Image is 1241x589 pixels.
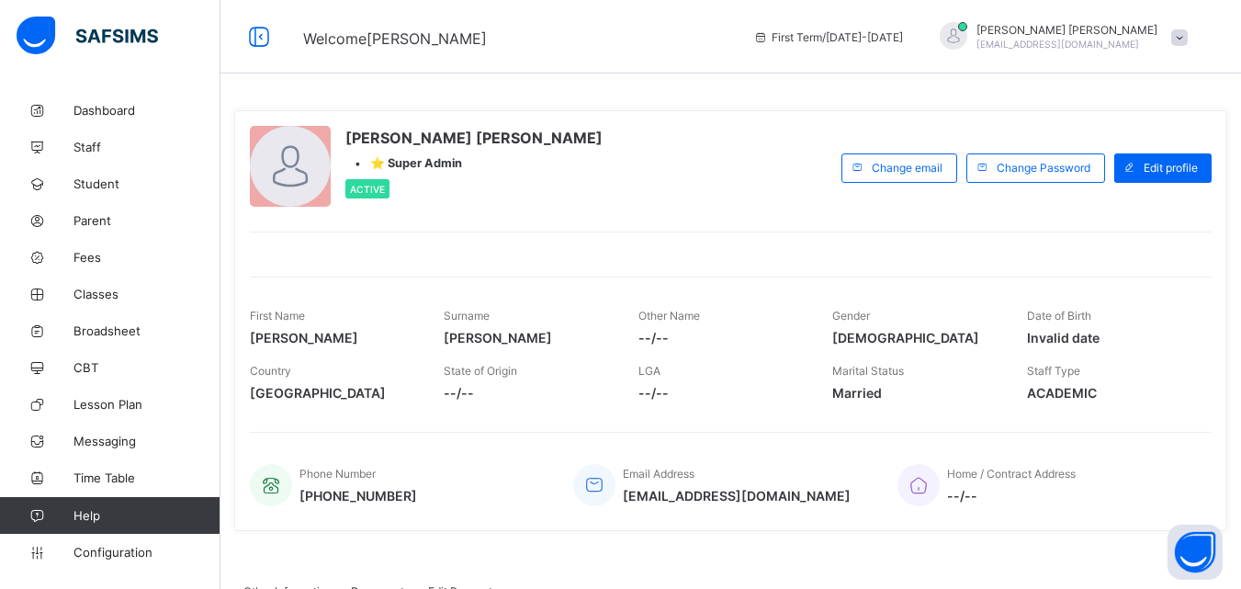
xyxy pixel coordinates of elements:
[947,467,1076,481] span: Home / Contract Address
[73,470,220,485] span: Time Table
[1027,364,1080,378] span: Staff Type
[976,23,1157,37] span: [PERSON_NAME] [PERSON_NAME]
[638,364,660,378] span: LGA
[832,309,870,323] span: Gender
[73,508,220,523] span: Help
[444,364,517,378] span: State of Origin
[73,360,220,375] span: CBT
[1027,330,1193,345] span: Invalid date
[753,30,903,44] span: session/term information
[921,22,1197,52] div: Muhammad AsifAhmad
[250,385,416,401] span: [GEOGRAPHIC_DATA]
[872,161,942,175] span: Change email
[73,140,220,154] span: Staff
[444,309,490,323] span: Surname
[250,309,305,323] span: First Name
[947,488,1076,504] span: --/--
[250,330,416,345] span: [PERSON_NAME]
[1168,525,1223,580] button: Open asap
[250,364,291,378] span: Country
[73,287,220,301] span: Classes
[299,467,376,481] span: Phone Number
[832,385,998,401] span: Married
[73,213,220,228] span: Parent
[638,330,805,345] span: --/--
[623,467,694,481] span: Email Address
[444,385,610,401] span: --/--
[73,397,220,412] span: Lesson Plan
[444,330,610,345] span: [PERSON_NAME]
[73,434,220,448] span: Messaging
[1027,309,1091,323] span: Date of Birth
[832,330,998,345] span: [DEMOGRAPHIC_DATA]
[1027,385,1193,401] span: ACADEMIC
[832,364,904,378] span: Marital Status
[997,161,1090,175] span: Change Password
[976,39,1139,50] span: [EMAIL_ADDRESS][DOMAIN_NAME]
[345,129,603,147] span: [PERSON_NAME] [PERSON_NAME]
[73,176,220,191] span: Student
[350,184,385,195] span: Active
[303,29,487,48] span: Welcome [PERSON_NAME]
[370,156,462,170] span: ⭐ Super Admin
[638,385,805,401] span: --/--
[17,17,158,55] img: safsims
[299,488,417,504] span: [PHONE_NUMBER]
[1144,161,1198,175] span: Edit profile
[345,156,603,170] div: •
[73,323,220,338] span: Broadsheet
[73,545,220,560] span: Configuration
[73,103,220,118] span: Dashboard
[73,250,220,265] span: Fees
[638,309,700,323] span: Other Name
[623,488,851,504] span: [EMAIL_ADDRESS][DOMAIN_NAME]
